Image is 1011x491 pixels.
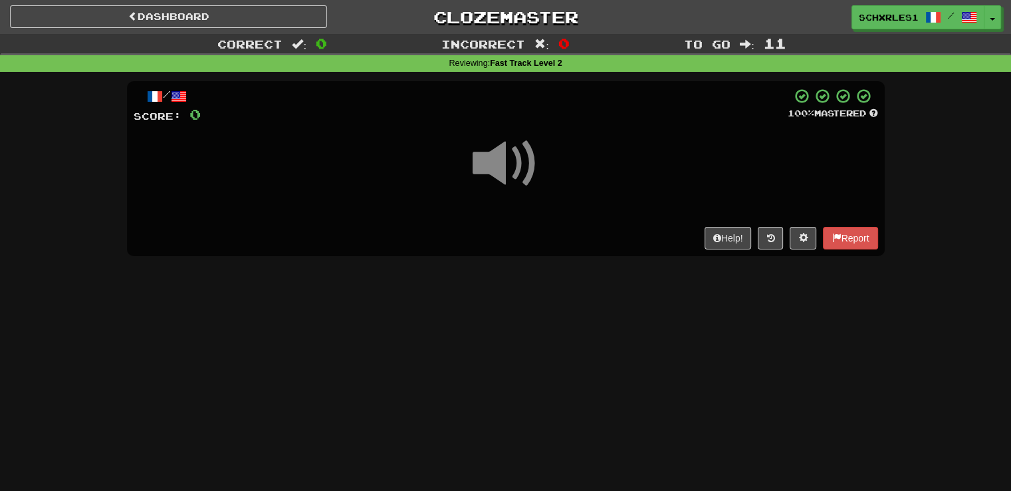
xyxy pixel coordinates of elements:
[134,88,201,104] div: /
[316,35,327,51] span: 0
[764,35,786,51] span: 11
[823,227,877,249] button: Report
[788,108,878,120] div: Mastered
[740,39,754,50] span: :
[534,39,549,50] span: :
[558,35,570,51] span: 0
[948,11,955,20] span: /
[758,227,783,249] button: Round history (alt+y)
[788,108,814,118] span: 100 %
[10,5,327,28] a: Dashboard
[684,37,730,51] span: To go
[851,5,984,29] a: SCHXRLES1 /
[705,227,752,249] button: Help!
[189,106,201,122] span: 0
[134,110,181,122] span: Score:
[347,5,664,29] a: Clozemaster
[859,11,919,23] span: SCHXRLES1
[490,59,562,68] strong: Fast Track Level 2
[292,39,306,50] span: :
[217,37,282,51] span: Correct
[441,37,525,51] span: Incorrect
